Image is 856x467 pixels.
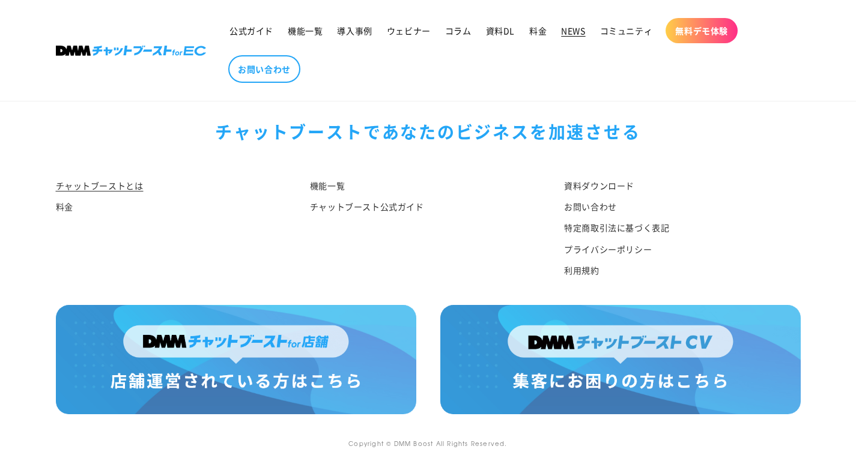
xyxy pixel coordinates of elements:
a: 資料ダウンロード [564,178,634,196]
a: 資料DL [479,18,522,43]
span: 資料DL [486,25,515,36]
a: お問い合わせ [564,196,617,217]
img: 店舗運営されている方はこちら [56,305,416,414]
a: コミュニティ [593,18,660,43]
span: 料金 [529,25,547,36]
small: Copyright © DMM Boost All Rights Reserved. [348,439,507,448]
a: 機能一覧 [281,18,330,43]
a: コラム [438,18,479,43]
a: 料金 [522,18,554,43]
a: 利用規約 [564,260,599,281]
span: 公式ガイド [229,25,273,36]
a: NEWS [554,18,592,43]
span: ウェビナー [387,25,431,36]
a: 料金 [56,196,73,217]
span: 導入事例 [337,25,372,36]
span: コミュニティ [600,25,653,36]
span: NEWS [561,25,585,36]
span: 無料デモ体験 [675,25,728,36]
span: お問い合わせ [238,64,291,74]
a: 公式ガイド [222,18,281,43]
a: チャットブーストとは [56,178,144,196]
a: 特定商取引法に基づく表記 [564,217,669,238]
a: チャットブースト公式ガイド [310,196,424,217]
a: プライバシーポリシー [564,239,652,260]
span: 機能一覧 [288,25,323,36]
span: コラム [445,25,472,36]
a: ウェビナー [380,18,438,43]
a: 無料デモ体験 [666,18,738,43]
img: 株式会社DMM Boost [56,46,206,56]
a: 導入事例 [330,18,379,43]
div: チャットブーストで あなたのビジネスを加速させる [56,116,801,146]
img: 集客にお困りの方はこちら [440,305,801,414]
a: 機能一覧 [310,178,345,196]
a: お問い合わせ [228,55,300,83]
